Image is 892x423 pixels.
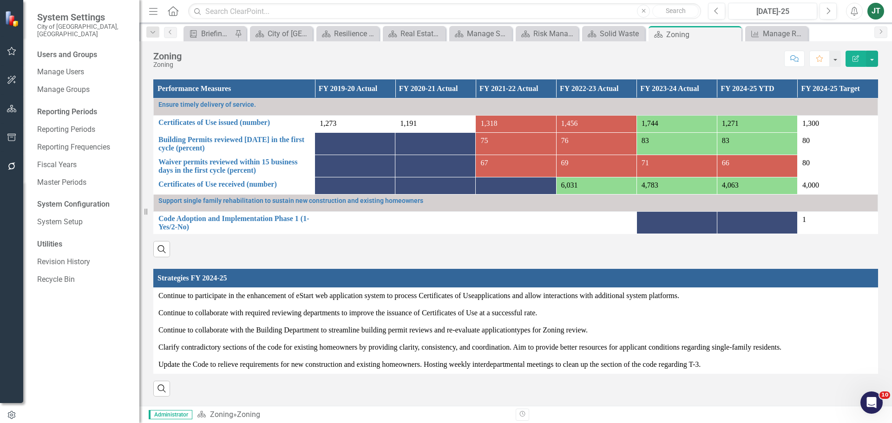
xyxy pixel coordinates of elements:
a: Risk Management [518,28,576,39]
a: Waiver permits reviewed within 15 business days in the first cycle (percent) [158,158,310,174]
span: 76 [561,137,569,144]
a: Briefing Books [186,28,232,39]
a: Reporting Periods [37,124,130,135]
span: Administrator [149,410,192,419]
div: Zoning [153,51,182,61]
button: Search [652,5,699,18]
div: Utilities [37,239,130,250]
td: Double-Click to Edit Right Click for Context Menu [154,98,878,115]
td: Double-Click to Edit Right Click for Context Menu [154,177,315,195]
span: Continue to participate in the enhancement of eStart web application system to process Certificat... [158,292,474,299]
button: [DATE]-25 [728,3,817,20]
a: Resilience and Sustainability [319,28,377,39]
td: Double-Click to Edit Right Click for Context Menu [154,155,315,177]
span: 1,744 [642,119,658,127]
span: 4,783 [642,181,658,189]
div: Risk Management [533,28,576,39]
a: Fiscal Years [37,160,130,170]
button: JT [867,3,884,20]
div: Manage Scorecards [467,28,510,39]
span: 83 [722,137,729,144]
a: City of [GEOGRAPHIC_DATA] [252,28,310,39]
a: Manage Scorecards [452,28,510,39]
a: Support single family rehabilitation to sustain new construction and existing homeowners [158,197,873,204]
div: Solid Waste [600,28,643,39]
a: Manage Reports [748,28,806,39]
span: 71 [642,159,649,167]
span: System Settings [37,12,130,23]
small: City of [GEOGRAPHIC_DATA], [GEOGRAPHIC_DATA] [37,23,130,38]
span: 4,063 [722,181,739,189]
td: Double-Click to Edit [797,177,878,195]
td: Double-Click to Edit Right Click for Context Menu [154,132,315,155]
span: 69 [561,159,569,167]
span: types for Zoning review. [515,326,588,334]
iframe: Intercom live chat [860,391,883,414]
div: City of [GEOGRAPHIC_DATA] [268,28,310,39]
div: » [197,410,509,420]
span: 4,000 [802,181,819,189]
span: 80 [802,137,810,144]
span: 80 [802,159,810,167]
a: Reporting Frequencies [37,142,130,153]
span: 10 [879,391,890,399]
span: 1,300 [802,119,819,127]
a: Real Estate and Asset Management [385,28,443,39]
span: 67 [480,159,488,167]
img: ClearPoint Strategy [5,11,21,27]
span: 1,318 [480,119,497,127]
td: Double-Click to Edit [797,212,878,234]
a: System Setup [37,217,130,228]
div: Users and Groups [37,50,130,60]
a: Manage Groups [37,85,130,95]
span: applications and allow interactions with additional system platforms. [474,292,679,299]
input: Search ClearPoint... [188,3,701,20]
span: 6,031 [561,181,578,189]
div: Zoning [237,410,260,419]
a: Master Periods [37,177,130,188]
td: Double-Click to Edit [797,155,878,177]
td: Double-Click to Edit Right Click for Context Menu [154,115,315,132]
a: Ensure timely delivery of service. [158,101,873,108]
span: 75 [480,137,488,144]
span: 1,273 [320,119,336,127]
a: Building Permits reviewed [DATE] in the first cycle (percent) [158,136,310,152]
span: 83 [642,137,649,144]
div: Zoning [666,29,739,40]
a: Revision History [37,257,130,267]
a: Zoning [210,410,233,419]
div: System Configuration [37,199,130,210]
td: Double-Click to Edit [797,132,878,155]
a: Certificates of Use received (number) [158,180,310,189]
div: Real Estate and Asset Management [400,28,443,39]
div: Zoning [153,61,182,68]
a: Recycle Bin [37,274,130,285]
span: 1,456 [561,119,578,127]
div: Manage Reports [763,28,806,39]
div: Briefing Books [201,28,232,39]
div: Reporting Periods [37,107,130,117]
span: 1 [802,215,806,223]
span: 66 [722,159,729,167]
div: [DATE]-25 [731,6,814,17]
div: Resilience and Sustainability [334,28,377,39]
td: Double-Click to Edit [797,115,878,132]
span: Search [666,7,686,14]
span: 1,271 [722,119,739,127]
span: 1,191 [400,119,417,127]
a: Code Adoption and Implementation Phase 1 (1-Yes/2-No) [158,215,310,231]
a: Solid Waste [584,28,643,39]
a: Certificates of Use issued (number) [158,118,310,127]
span: Continue to collaborate with the Building Department to streamline building permit reviews and re... [158,326,515,334]
a: Manage Users [37,67,130,78]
